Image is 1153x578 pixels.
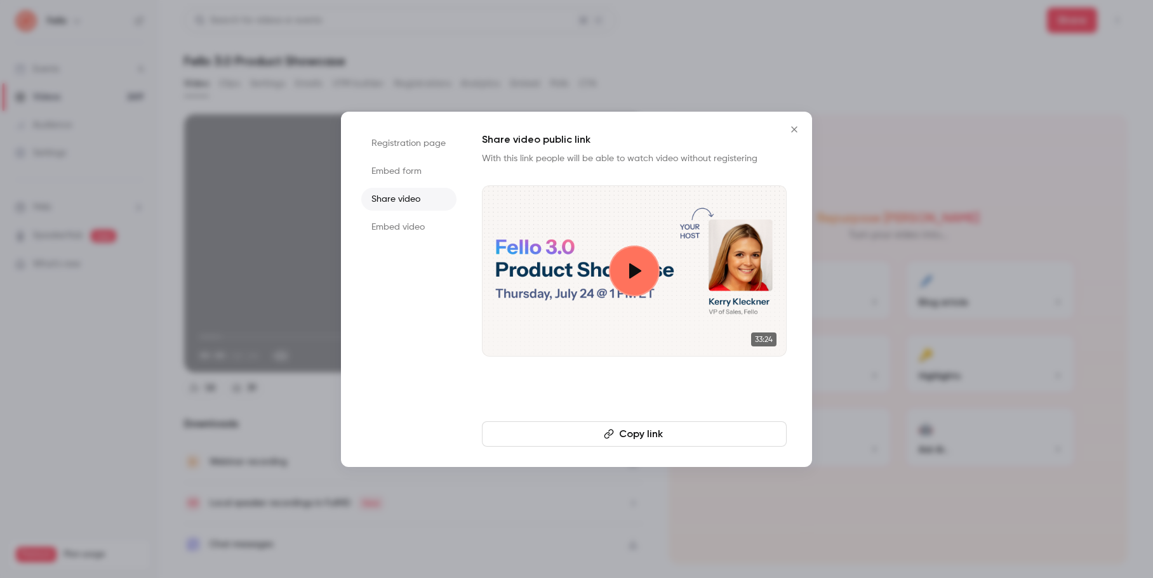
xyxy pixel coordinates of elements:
[361,188,457,211] li: Share video
[361,216,457,239] li: Embed video
[482,421,787,447] button: Copy link
[48,75,114,83] div: Domain Overview
[361,160,457,183] li: Embed form
[33,33,140,43] div: Domain: [DOMAIN_NAME]
[782,117,807,142] button: Close
[126,74,137,84] img: tab_keywords_by_traffic_grey.svg
[751,332,776,346] span: 33:24
[482,132,787,147] h1: Share video public link
[482,185,787,357] a: 33:24
[20,33,30,43] img: website_grey.svg
[36,20,62,30] div: v 4.0.25
[20,20,30,30] img: logo_orange.svg
[34,74,44,84] img: tab_domain_overview_orange.svg
[361,132,457,155] li: Registration page
[140,75,214,83] div: Keywords by Traffic
[482,152,787,165] p: With this link people will be able to watch video without registering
